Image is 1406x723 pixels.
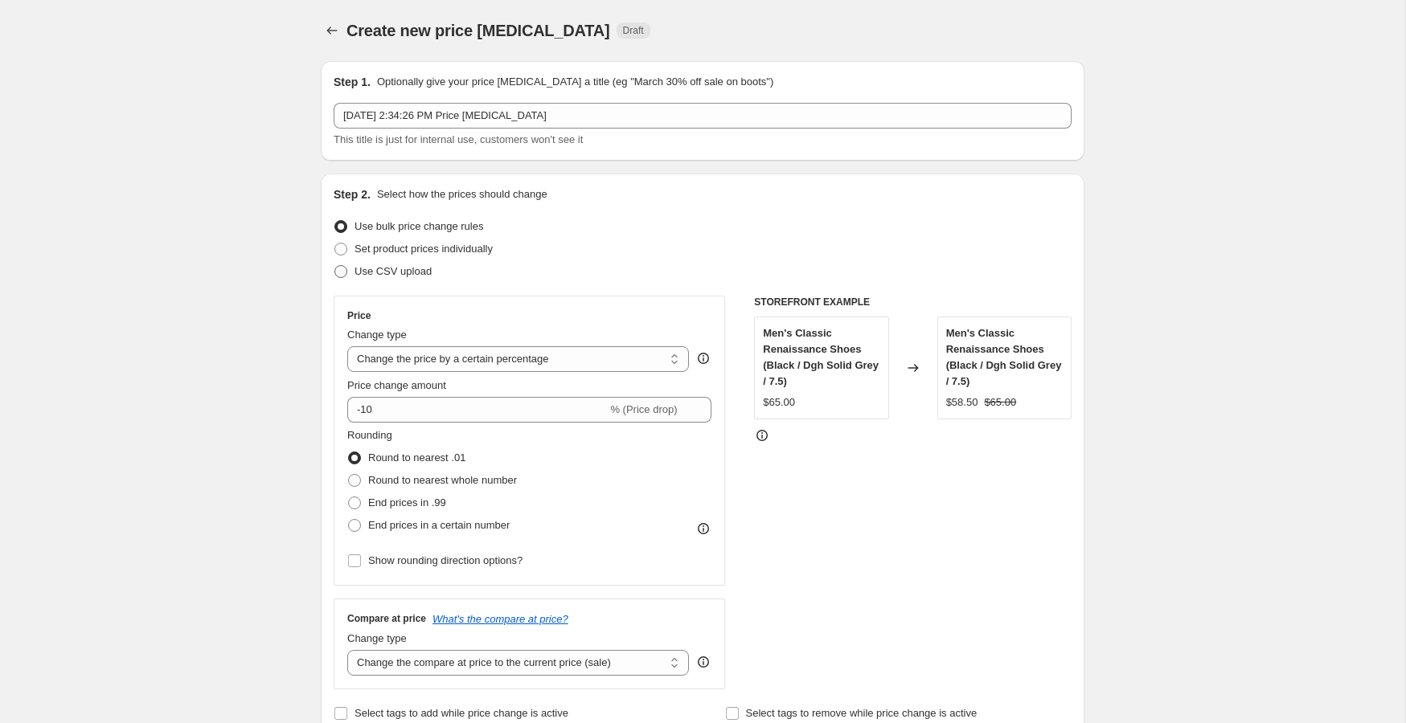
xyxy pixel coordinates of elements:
[432,613,568,625] button: What's the compare at price?
[347,379,446,391] span: Price change amount
[347,329,407,341] span: Change type
[347,429,392,441] span: Rounding
[334,133,583,145] span: This title is just for internal use, customers won't see it
[368,554,523,566] span: Show rounding direction options?
[377,186,547,202] p: Select how the prices should change
[763,394,795,411] div: $65.00
[754,296,1072,308] h6: STOREFRONT EXAMPLE
[368,451,465,464] span: Round to nearest .01
[347,632,407,644] span: Change type
[347,397,607,423] input: -15
[347,309,371,322] h3: Price
[334,186,371,202] h2: Step 2.
[946,394,978,411] div: $58.50
[377,74,773,90] p: Optionally give your price [MEDICAL_DATA] a title (eg "March 30% off sale on boots")
[946,327,1062,387] span: Men's Classic Renaissance Shoes (Black / Dgh Solid Grey / 7.5)
[355,220,483,232] span: Use bulk price change rules
[746,707,978,719] span: Select tags to remove while price change is active
[355,707,568,719] span: Select tags to add while price change is active
[321,19,343,42] button: Price change jobs
[984,394,1016,411] strike: $65.00
[355,243,493,255] span: Set product prices individually
[763,327,879,387] span: Men's Classic Renaissance Shoes (Black / Dgh Solid Grey / 7.5)
[610,403,677,415] span: % (Price drop)
[347,612,426,625] h3: Compare at price
[368,496,446,509] span: End prices in .99
[334,103,1072,129] input: 30% off holiday sale
[368,474,517,486] span: Round to nearest whole number
[346,22,610,39] span: Create new price [MEDICAL_DATA]
[355,265,432,277] span: Use CSV upload
[695,350,711,366] div: help
[623,24,644,37] span: Draft
[368,519,510,531] span: End prices in a certain number
[695,654,711,670] div: help
[334,74,371,90] h2: Step 1.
